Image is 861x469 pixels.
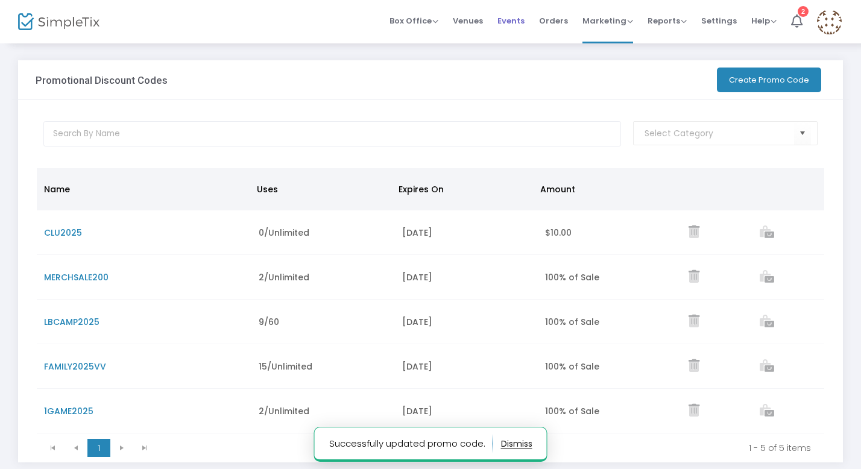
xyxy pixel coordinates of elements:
[87,439,110,457] span: Page 1
[44,183,70,195] span: Name
[44,405,93,417] span: 1GAME2025
[36,74,168,86] h3: Promotional Discount Codes
[389,15,438,27] span: Box Office
[44,227,82,239] span: CLU2025
[165,442,811,454] kendo-pager-info: 1 - 5 of 5 items
[760,316,774,329] a: View list of orders which used this promo code.
[259,316,279,328] span: 9/60
[717,68,821,92] button: Create Promo Code
[402,227,531,239] div: [DATE]
[497,5,525,36] span: Events
[751,15,777,27] span: Help
[794,121,811,146] button: Select
[259,405,309,417] span: 2/Unlimited
[701,5,737,36] span: Settings
[402,360,531,373] div: [DATE]
[501,434,532,453] button: dismiss
[545,227,572,239] span: $10.00
[648,15,687,27] span: Reports
[44,360,106,373] span: FAMILY2025VV
[545,360,599,373] span: 100% of Sale
[545,405,599,417] span: 100% of Sale
[43,121,622,146] input: Search By Name
[545,271,599,283] span: 100% of Sale
[259,271,309,283] span: 2/Unlimited
[402,316,531,328] div: [DATE]
[760,272,774,284] a: View list of orders which used this promo code.
[399,183,444,195] span: Expires On
[760,406,774,418] a: View list of orders which used this promo code.
[44,271,109,283] span: MERCHSALE200
[540,183,575,195] span: Amount
[760,227,774,239] a: View list of orders which used this promo code.
[259,360,312,373] span: 15/Unlimited
[453,5,483,36] span: Venues
[259,227,309,239] span: 0/Unlimited
[402,405,531,417] div: [DATE]
[582,15,633,27] span: Marketing
[760,361,774,373] a: View list of orders which used this promo code.
[798,6,809,17] div: 2
[37,168,824,433] div: Data table
[539,5,568,36] span: Orders
[257,183,278,195] span: Uses
[44,316,99,328] span: LBCAMP2025
[645,127,795,140] input: Select Category
[329,434,493,453] p: Successfully updated promo code.
[545,316,599,328] span: 100% of Sale
[402,271,531,283] div: [DATE]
